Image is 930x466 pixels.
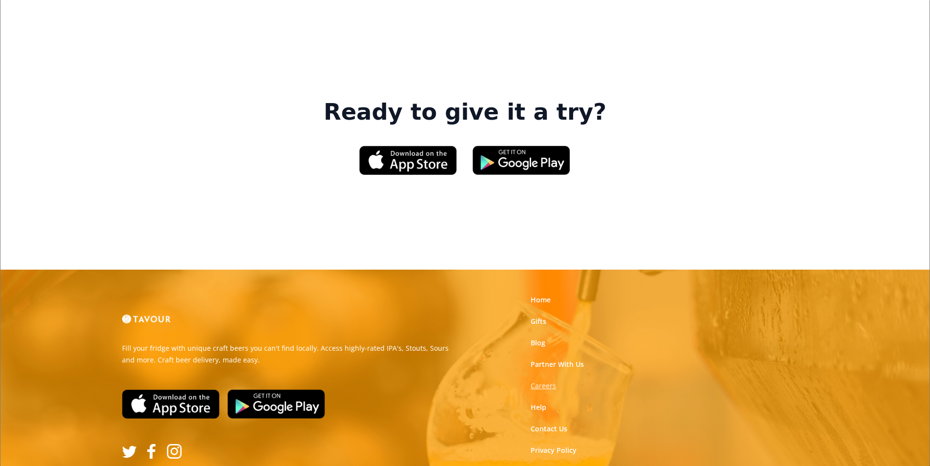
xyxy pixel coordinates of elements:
[531,381,556,391] a: Careers
[531,424,567,434] a: Contact Us
[531,381,556,390] strong: Careers
[531,445,577,455] a: Privacy Policy
[531,402,546,412] a: Help
[122,342,458,366] p: Fill your fridge with unique craft beers you can't find locally. Access highly-rated IPA's, Stout...
[531,338,545,348] a: Blog
[531,317,546,326] a: Gifts
[531,295,551,305] a: Home
[531,360,584,369] a: Partner With Us
[324,99,606,126] strong: Ready to give it a try?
